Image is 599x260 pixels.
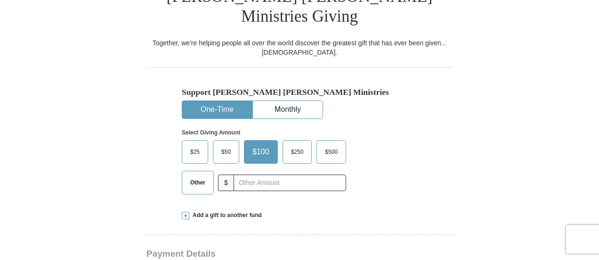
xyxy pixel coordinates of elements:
span: $250 [286,145,308,159]
strong: Select Giving Amount [182,129,240,136]
span: $ [218,175,234,191]
span: Other [186,176,210,190]
span: $100 [248,145,274,159]
button: One-Time [182,101,252,118]
span: $25 [186,145,204,159]
h3: Payment Details [146,249,387,260]
span: Add a gift to another fund [189,211,262,219]
h5: Support [PERSON_NAME] [PERSON_NAME] Ministries [182,87,417,97]
span: $50 [217,145,235,159]
button: Monthly [253,101,323,118]
span: $500 [320,145,342,159]
input: Other Amount [234,175,346,191]
div: Together, we're helping people all over the world discover the greatest gift that has ever been g... [146,38,453,57]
